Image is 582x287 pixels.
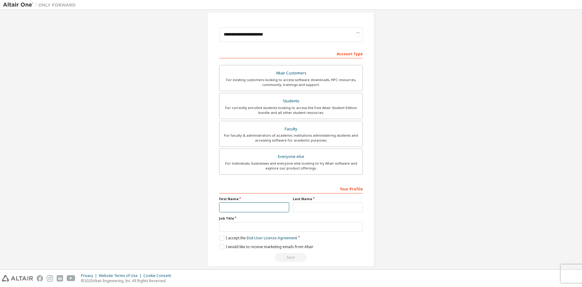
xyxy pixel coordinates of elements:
p: © 2025 Altair Engineering, Inc. All Rights Reserved. [81,278,175,283]
img: linkedin.svg [57,275,63,282]
div: Cookie Consent [143,273,175,278]
div: Privacy [81,273,99,278]
label: I accept the [219,235,297,241]
div: Your Profile [219,184,363,193]
label: First Name [219,196,289,201]
div: For faculty & administrators of academic institutions administering students and accessing softwa... [223,133,359,143]
div: For individuals, businesses and everyone else looking to try Altair software and explore our prod... [223,161,359,171]
div: Website Terms of Use [99,273,143,278]
div: Account Type [219,49,363,58]
div: Please wait while checking email ... [219,253,363,262]
img: facebook.svg [37,275,43,282]
div: Altair Customers [223,69,359,77]
a: End-User License Agreement [247,235,297,241]
img: Altair One [3,2,79,8]
div: Faculty [223,125,359,133]
label: Job Title [219,216,363,221]
div: For existing customers looking to access software downloads, HPC resources, community, trainings ... [223,77,359,87]
img: altair_logo.svg [2,275,33,282]
label: I would like to receive marketing emails from Altair [219,244,313,249]
div: Students [223,97,359,105]
img: youtube.svg [67,275,75,282]
label: Last Name [293,196,363,201]
img: instagram.svg [47,275,53,282]
div: For currently enrolled students looking to access the free Altair Student Edition bundle and all ... [223,105,359,115]
div: Everyone else [223,152,359,161]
